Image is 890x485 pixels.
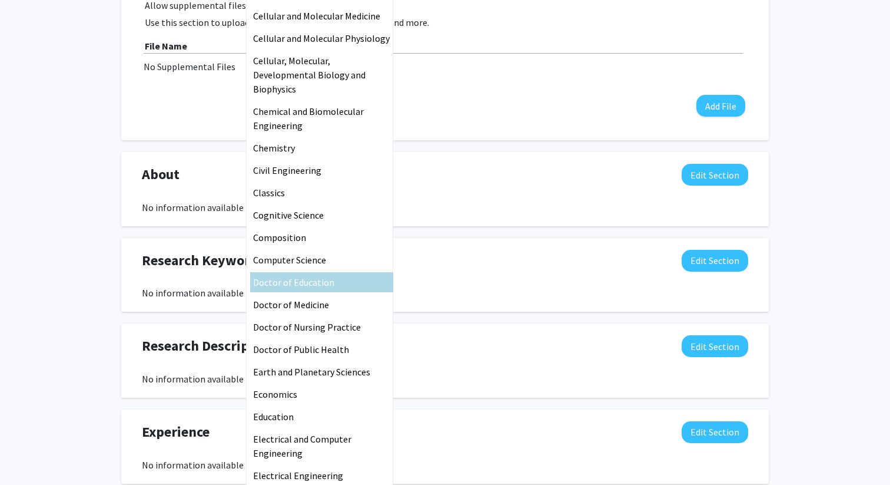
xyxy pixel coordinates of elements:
span: Cellular and Molecular Medicine [253,10,380,22]
b: File Name [145,40,187,52]
span: Research Description [142,335,274,357]
span: Composition [253,232,306,243]
span: Doctor of Nursing Practice [253,321,361,333]
span: Doctor of Education [253,276,334,288]
span: Chemistry [253,142,295,154]
span: Cellular and Molecular Physiology [253,32,390,44]
span: Economics [253,388,297,400]
span: Electrical Engineering [253,470,343,481]
span: Classics [253,187,285,199]
span: Chemical and Biomolecular Engineering [253,105,364,131]
span: Cellular, Molecular, Developmental Biology and Biophysics [253,55,366,95]
button: Add File [696,95,745,117]
span: Experience [142,421,210,443]
button: Edit Experience [682,421,748,443]
span: Cognitive Science [253,209,324,221]
span: Doctor of Public Health [253,344,349,355]
span: Computer Science [253,254,326,266]
span: About [142,164,180,185]
span: Civil Engineering [253,164,321,176]
span: Electrical and Computer Engineering [253,433,351,459]
button: Edit Research Description [682,335,748,357]
button: Edit Research Keywords [682,250,748,272]
span: Education [253,411,294,423]
iframe: Chat [9,432,50,476]
p: Use this section to upload files such as resumes, transcripts, and more. [145,15,745,29]
div: No Supplemental Files [144,60,746,74]
div: No information available [142,372,748,386]
span: Earth and Planetary Sciences [253,366,370,378]
div: No information available [142,200,748,215]
div: No information available [142,458,748,472]
span: Research Keywords [142,250,265,271]
div: No information available [142,286,748,300]
button: Edit About [682,164,748,186]
span: Doctor of Medicine [253,299,329,311]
